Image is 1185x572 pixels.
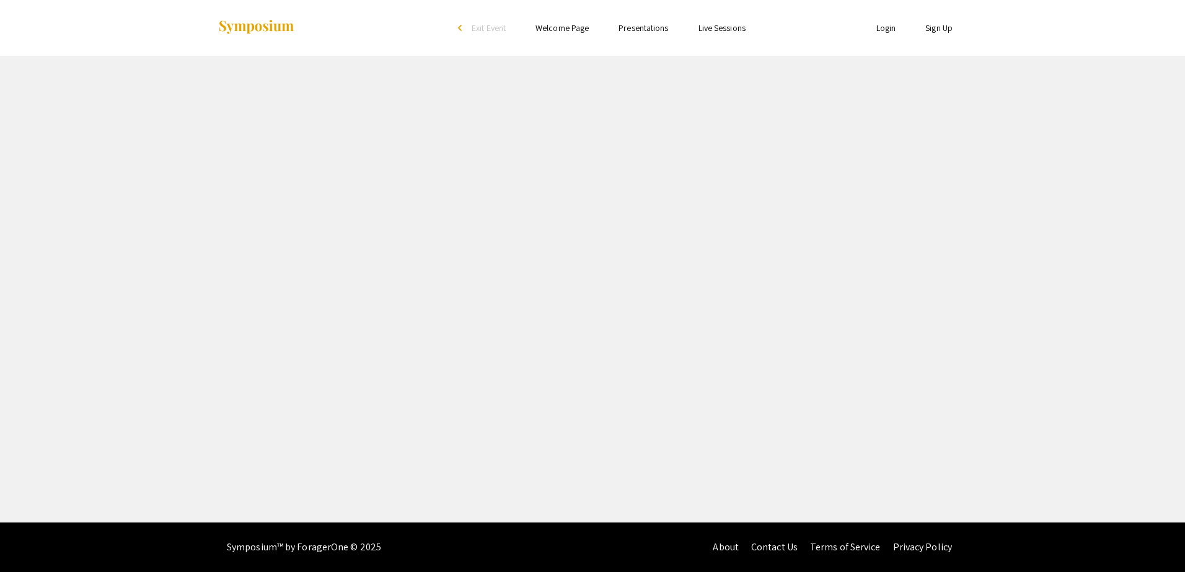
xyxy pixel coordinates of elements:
div: Symposium™ by ForagerOne © 2025 [227,522,381,572]
span: Exit Event [472,22,506,33]
a: Login [876,22,896,33]
a: Presentations [619,22,668,33]
img: Symposium by ForagerOne [218,19,295,36]
a: Welcome Page [535,22,589,33]
div: arrow_back_ios [458,24,465,32]
a: Live Sessions [698,22,746,33]
a: Terms of Service [810,540,881,553]
a: About [713,540,739,553]
a: Contact Us [751,540,798,553]
a: Privacy Policy [893,540,952,553]
a: Sign Up [925,22,953,33]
